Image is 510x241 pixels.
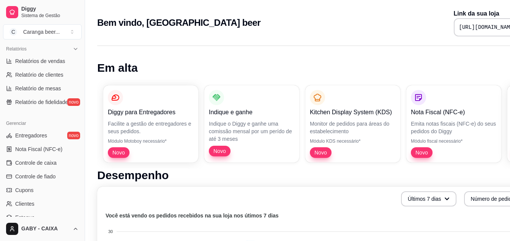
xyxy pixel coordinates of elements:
a: Estoque [3,211,82,224]
span: Relatório de mesas [15,85,61,92]
span: Relatórios de vendas [15,57,65,65]
a: Cupons [3,184,82,196]
p: Indique e ganhe [209,108,295,117]
span: Entregadores [15,132,47,139]
a: Entregadoresnovo [3,129,82,142]
span: Nota Fiscal (NFC-e) [15,145,62,153]
p: Nota Fiscal (NFC-e) [411,108,497,117]
p: Diggy para Entregadores [108,108,194,117]
text: Você está vendo os pedidos recebidos na sua loja nos útimos 7 dias [106,213,279,219]
span: Estoque [15,214,35,221]
span: C [9,28,17,36]
span: Relatório de clientes [15,71,63,79]
span: Controle de fiado [15,173,56,180]
h2: Bem vindo, [GEOGRAPHIC_DATA] beer [97,17,261,29]
button: Nota Fiscal (NFC-e)Emita notas fiscais (NFC-e) do seus pedidos do DiggyMódulo fiscal necessário*Novo [406,85,501,162]
p: Emita notas fiscais (NFC-e) do seus pedidos do Diggy [411,120,497,135]
a: DiggySistema de Gestão [3,3,82,21]
a: Controle de caixa [3,157,82,169]
div: Gerenciar [3,117,82,129]
a: Relatório de mesas [3,82,82,95]
tspan: 30 [108,229,113,234]
button: Indique e ganheIndique o Diggy e ganhe uma comissão mensal por um perído de até 3 mesesNovo [204,85,299,162]
span: Cupons [15,186,33,194]
span: GABY - CAIXA [21,225,69,232]
a: Clientes [3,198,82,210]
p: Módulo Motoboy necessário* [108,138,194,144]
p: Monitor de pedidos para áreas do estabelecimento [310,120,396,135]
span: Sistema de Gestão [21,13,79,19]
span: Relatórios [6,46,27,52]
span: Controle de caixa [15,159,57,167]
a: Relatórios de vendas [3,55,82,67]
button: GABY - CAIXA [3,220,82,238]
span: Novo [210,147,229,155]
p: Módulo fiscal necessário* [411,138,497,144]
p: Kitchen Display System (KDS) [310,108,396,117]
button: Diggy para EntregadoresFacilite a gestão de entregadores e seus pedidos.Módulo Motoboy necessário... [103,85,198,162]
div: Caranga beer ... [23,28,60,36]
p: Módulo KDS necessário* [310,138,396,144]
a: Relatório de fidelidadenovo [3,96,82,108]
button: Kitchen Display System (KDS)Monitor de pedidos para áreas do estabelecimentoMódulo KDS necessário... [305,85,400,162]
a: Controle de fiado [3,170,82,183]
span: Novo [412,149,431,156]
button: Select a team [3,24,82,39]
span: Novo [109,149,128,156]
p: Indique o Diggy e ganhe uma comissão mensal por um perído de até 3 meses [209,120,295,143]
span: Diggy [21,6,79,13]
p: Facilite a gestão de entregadores e seus pedidos. [108,120,194,135]
span: Relatório de fidelidade [15,98,68,106]
span: Clientes [15,200,35,208]
a: Relatório de clientes [3,69,82,81]
span: Novo [311,149,330,156]
a: Nota Fiscal (NFC-e) [3,143,82,155]
button: Últimos 7 dias [401,191,456,206]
